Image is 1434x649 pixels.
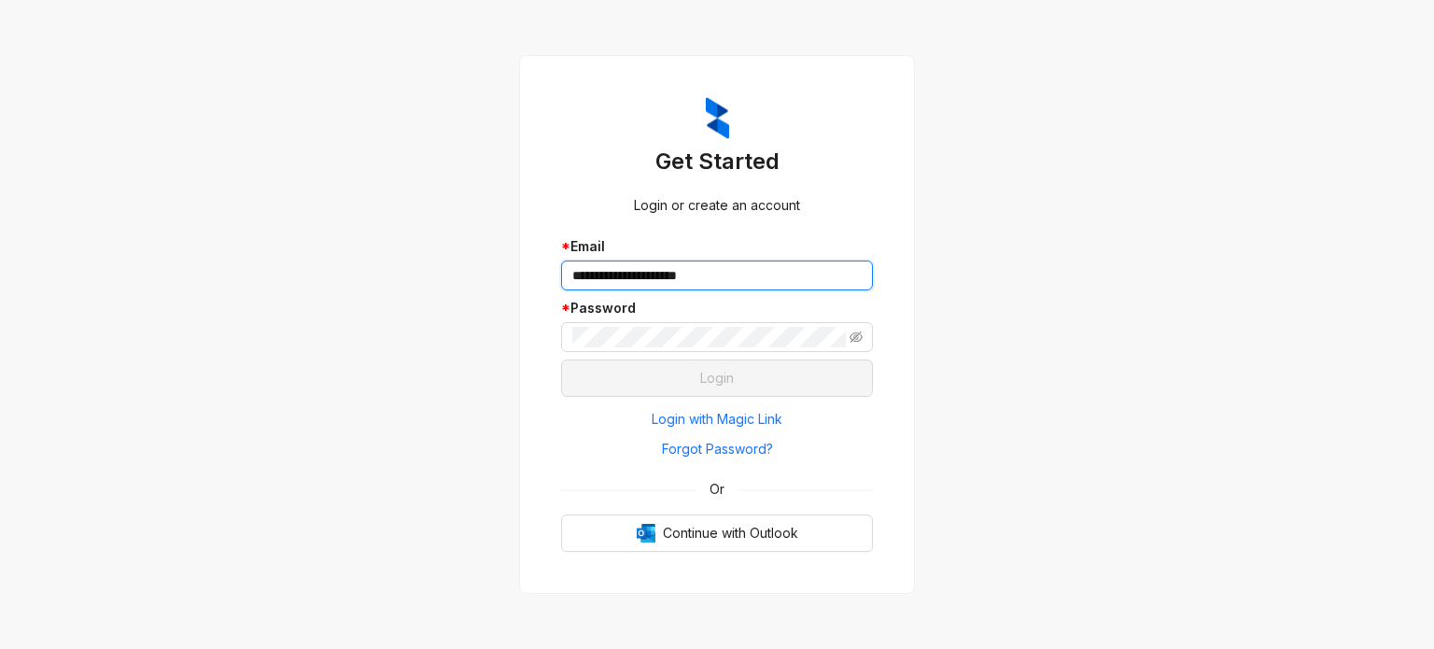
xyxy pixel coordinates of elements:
[663,523,798,543] span: Continue with Outlook
[561,404,873,434] button: Login with Magic Link
[561,236,873,257] div: Email
[706,97,729,140] img: ZumaIcon
[561,298,873,318] div: Password
[561,434,873,464] button: Forgot Password?
[637,524,655,543] img: Outlook
[561,195,873,216] div: Login or create an account
[561,360,873,397] button: Login
[652,409,782,430] span: Login with Magic Link
[561,515,873,552] button: OutlookContinue with Outlook
[662,439,773,459] span: Forgot Password?
[850,331,863,344] span: eye-invisible
[696,479,738,500] span: Or
[561,147,873,176] h3: Get Started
